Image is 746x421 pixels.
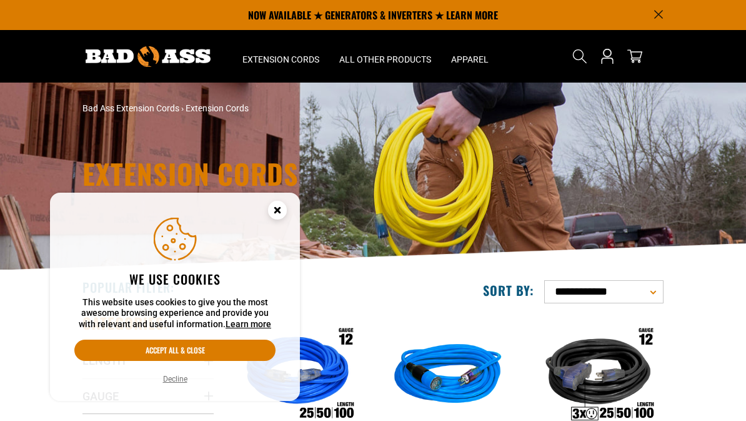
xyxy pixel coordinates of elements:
[441,30,499,83] summary: Apparel
[329,30,441,83] summary: All Other Products
[339,54,431,65] span: All Other Products
[82,102,464,115] nav: breadcrumbs
[74,297,276,330] p: This website uses cookies to give you the most awesome browsing experience and provide you with r...
[86,46,211,67] img: Bad Ass Extension Cords
[74,340,276,361] button: Accept all & close
[82,103,179,113] a: Bad Ass Extension Cords
[242,54,319,65] span: Extension Cords
[232,30,329,83] summary: Extension Cords
[570,46,590,66] summary: Search
[483,282,534,298] label: Sort by:
[226,319,271,329] a: Learn more
[181,103,184,113] span: ›
[82,160,564,188] h1: Extension Cords
[451,54,489,65] span: Apparel
[50,193,300,402] aside: Cookie Consent
[186,103,249,113] span: Extension Cords
[74,271,276,287] h2: We use cookies
[159,373,191,385] button: Decline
